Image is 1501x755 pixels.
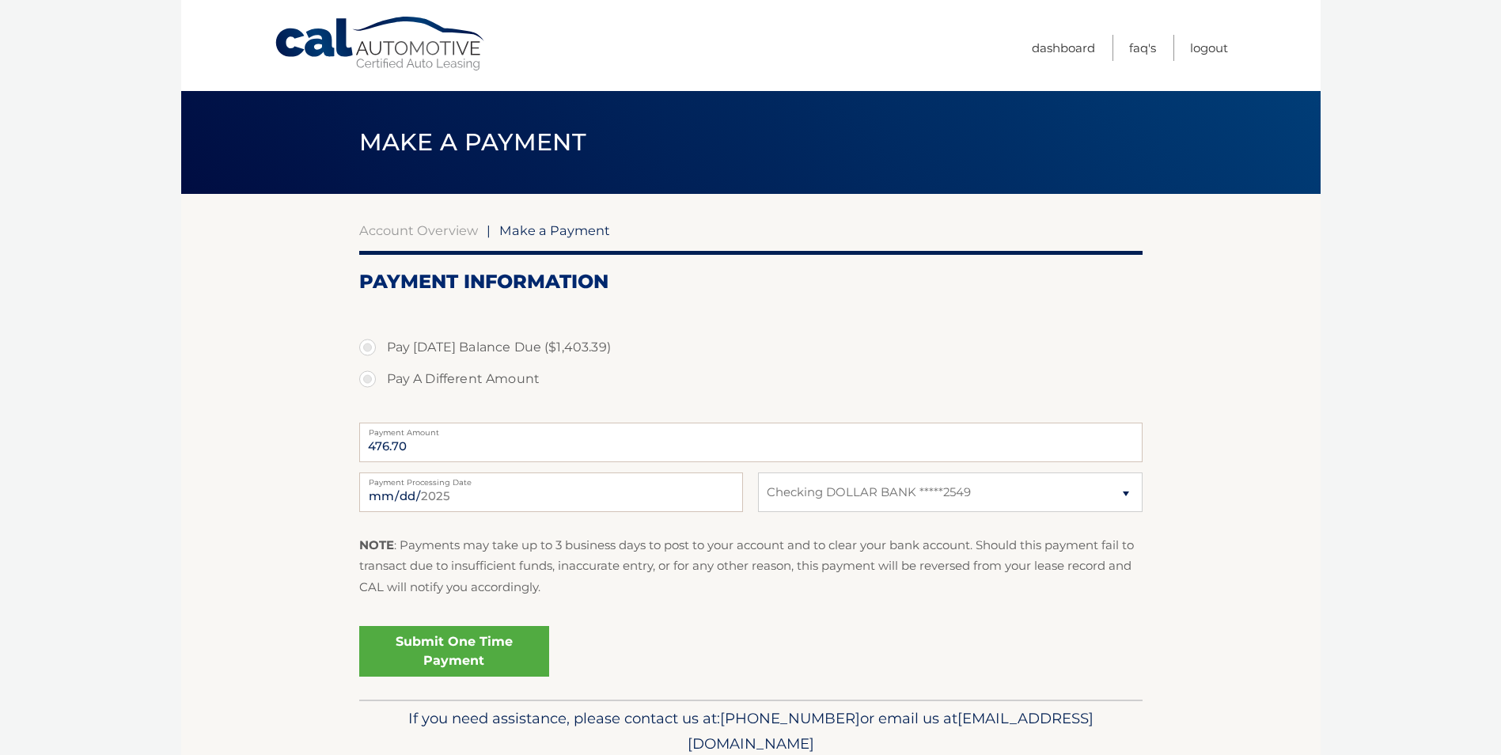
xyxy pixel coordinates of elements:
[359,535,1143,598] p: : Payments may take up to 3 business days to post to your account and to clear your bank account....
[688,709,1094,753] span: [EMAIL_ADDRESS][DOMAIN_NAME]
[487,222,491,238] span: |
[359,127,586,157] span: Make a Payment
[359,626,549,677] a: Submit One Time Payment
[499,222,610,238] span: Make a Payment
[1129,35,1156,61] a: FAQ's
[1032,35,1095,61] a: Dashboard
[274,16,487,72] a: Cal Automotive
[359,363,1143,395] label: Pay A Different Amount
[1190,35,1228,61] a: Logout
[359,222,478,238] a: Account Overview
[359,537,394,552] strong: NOTE
[359,332,1143,363] label: Pay [DATE] Balance Due ($1,403.39)
[720,709,860,727] span: [PHONE_NUMBER]
[359,423,1143,435] label: Payment Amount
[359,270,1143,294] h2: Payment Information
[359,472,743,485] label: Payment Processing Date
[359,472,743,512] input: Payment Date
[359,423,1143,462] input: Payment Amount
